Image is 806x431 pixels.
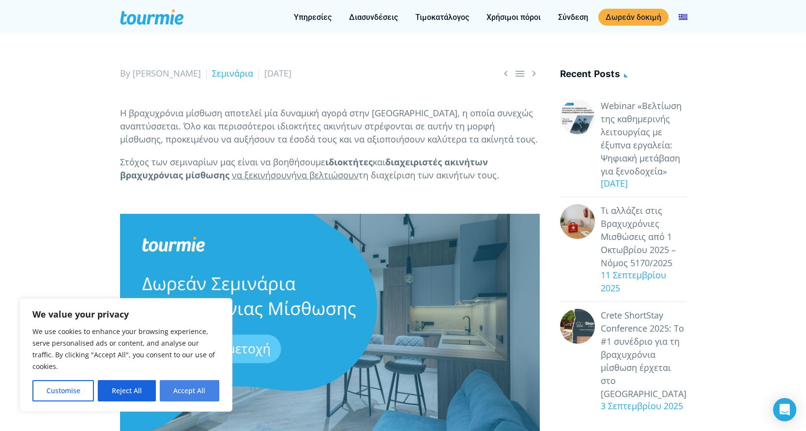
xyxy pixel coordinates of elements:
[98,380,155,401] button: Reject All
[595,269,686,295] div: 11 Σεπτεμβρίου 2025
[528,67,540,80] a: 
[120,67,201,79] span: By [PERSON_NAME]
[212,67,253,79] a: Σεμινάρια
[601,204,686,270] a: Τι αλλάζει στις Βραχυχρόνιες Μισθώσεις από 1 Οκτωβρίου 2025 – Νόμος 5170/2025
[120,156,488,181] strong: διαχειριστές ακινήτων βραχυχρόνιας μίσθωσης
[479,11,548,23] a: Χρήσιμοι πόροι
[408,11,476,23] a: Τιμοκατάλογος
[601,99,686,178] a: Webinar «Βελτίωση της καθημερινής λειτουργίας με έξυπνα εργαλεία: Ψηφιακή μετάβαση για ξενοδοχεία»
[287,11,339,23] a: Υπηρεσίες
[500,67,512,80] a: 
[528,67,540,80] span: Next post
[120,107,540,146] p: Η βραχυχρόνια μίσθωση αποτελεί μία δυναμική αγορά στην [GEOGRAPHIC_DATA], η οποία συνεχώς αναπτύσ...
[595,399,686,413] div: 3 Σεπτεμβρίου 2025
[551,11,595,23] a: Σύνδεση
[32,308,219,320] p: We value your privacy
[342,11,405,23] a: Διασυνδέσεις
[325,156,373,168] strong: ιδιοκτήτες
[120,156,540,182] p: Στόχος των σεμιναρίων μας είναι να βοηθήσουμε και ή τη διαχείριση των ακινήτων τους.
[232,169,291,181] span: να ξεκινήσουν
[601,309,686,400] a: Crete ShortStay Conference 2025: Το #1 συνέδριο για τη βραχυχρόνια μίσθωση έρχεται στο [GEOGRAPHI...
[598,9,669,26] a: Δωρεάν δοκιμή
[595,177,686,190] div: [DATE]
[160,380,219,401] button: Accept All
[773,398,796,421] div: Open Intercom Messenger
[514,67,526,80] a: 
[297,169,359,181] span: να βελτιώσουν
[560,67,686,83] h4: Recent posts
[32,326,219,372] p: We use cookies to enhance your browsing experience, serve personalised ads or content, and analys...
[32,380,94,401] button: Customise
[500,67,512,80] span: Previous post
[264,67,291,79] span: [DATE]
